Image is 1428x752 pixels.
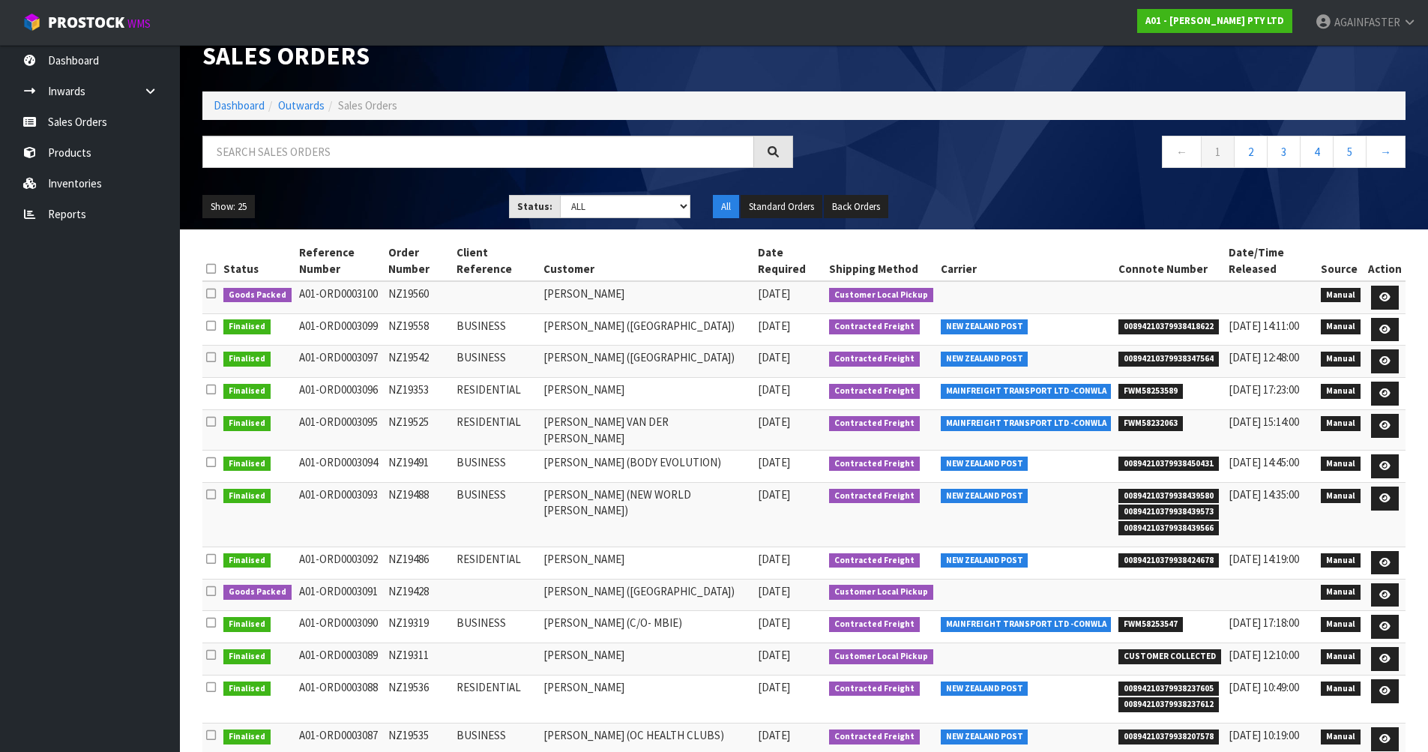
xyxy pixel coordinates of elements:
[1229,648,1299,662] span: [DATE] 12:10:00
[1115,241,1225,281] th: Connote Number
[1229,455,1299,469] span: [DATE] 14:45:00
[1229,552,1299,566] span: [DATE] 14:19:00
[295,313,385,346] td: A01-ORD0003099
[1321,585,1361,600] span: Manual
[1229,728,1299,742] span: [DATE] 10:19:00
[540,378,754,410] td: [PERSON_NAME]
[385,346,453,378] td: NZ19542
[295,643,385,676] td: A01-ORD0003089
[540,451,754,483] td: [PERSON_NAME] (BODY EVOLUTION)
[385,547,453,579] td: NZ19486
[1118,521,1219,536] span: 00894210379938439566
[223,288,292,303] span: Goods Packed
[1321,730,1361,745] span: Manual
[829,682,920,697] span: Contracted Freight
[540,643,754,676] td: [PERSON_NAME]
[540,346,754,378] td: [PERSON_NAME] ([GEOGRAPHIC_DATA])
[453,410,539,451] td: RESIDENTIAL
[1366,136,1406,168] a: →
[385,378,453,410] td: NZ19353
[1229,319,1299,333] span: [DATE] 14:11:00
[453,346,539,378] td: BUSINESS
[1321,617,1361,632] span: Manual
[816,136,1406,172] nav: Page navigation
[1321,352,1361,367] span: Manual
[385,241,453,281] th: Order Number
[758,286,790,301] span: [DATE]
[829,489,920,504] span: Contracted Freight
[713,195,739,219] button: All
[1300,136,1334,168] a: 4
[540,611,754,643] td: [PERSON_NAME] (C/O- MBIE)
[758,382,790,397] span: [DATE]
[385,313,453,346] td: NZ19558
[1334,15,1400,29] span: AGAINFASTER
[1321,489,1361,504] span: Manual
[1321,553,1361,568] span: Manual
[829,319,920,334] span: Contracted Freight
[453,483,539,547] td: BUSINESS
[829,730,920,745] span: Contracted Freight
[223,682,271,697] span: Finalised
[214,98,265,112] a: Dashboard
[223,617,271,632] span: Finalised
[758,487,790,502] span: [DATE]
[1118,649,1221,664] span: CUSTOMER COLLECTED
[754,241,826,281] th: Date Required
[22,13,41,31] img: cube-alt.png
[453,378,539,410] td: RESIDENTIAL
[223,730,271,745] span: Finalised
[829,585,933,600] span: Customer Local Pickup
[223,384,271,399] span: Finalised
[829,384,920,399] span: Contracted Freight
[829,553,920,568] span: Contracted Freight
[385,410,453,451] td: NZ19525
[829,649,933,664] span: Customer Local Pickup
[1234,136,1268,168] a: 2
[1118,457,1219,472] span: 00894210379938450431
[1229,487,1299,502] span: [DATE] 14:35:00
[1225,241,1317,281] th: Date/Time Released
[202,136,754,168] input: Search sales orders
[1321,649,1361,664] span: Manual
[1267,136,1301,168] a: 3
[941,617,1112,632] span: MAINFREIGHT TRANSPORT LTD -CONWLA
[295,281,385,313] td: A01-ORD0003100
[941,384,1112,399] span: MAINFREIGHT TRANSPORT LTD -CONWLA
[829,416,920,431] span: Contracted Freight
[540,676,754,724] td: [PERSON_NAME]
[385,611,453,643] td: NZ19319
[1118,682,1219,697] span: 00894210379938237605
[295,676,385,724] td: A01-ORD0003088
[223,457,271,472] span: Finalised
[937,241,1115,281] th: Carrier
[1118,416,1183,431] span: FWM58232063
[758,616,790,630] span: [DATE]
[223,416,271,431] span: Finalised
[295,547,385,579] td: A01-ORD0003092
[758,350,790,364] span: [DATE]
[941,553,1028,568] span: NEW ZEALAND POST
[1118,553,1219,568] span: 00894210379938424678
[941,730,1028,745] span: NEW ZEALAND POST
[295,378,385,410] td: A01-ORD0003096
[223,585,292,600] span: Goods Packed
[385,676,453,724] td: NZ19536
[1229,415,1299,429] span: [DATE] 15:14:00
[1321,416,1361,431] span: Manual
[1321,457,1361,472] span: Manual
[758,415,790,429] span: [DATE]
[295,346,385,378] td: A01-ORD0003097
[829,617,920,632] span: Contracted Freight
[223,553,271,568] span: Finalised
[540,281,754,313] td: [PERSON_NAME]
[741,195,822,219] button: Standard Orders
[385,643,453,676] td: NZ19311
[295,579,385,611] td: A01-ORD0003091
[1317,241,1364,281] th: Source
[278,98,325,112] a: Outwards
[758,680,790,694] span: [DATE]
[829,457,920,472] span: Contracted Freight
[941,682,1028,697] span: NEW ZEALAND POST
[1229,350,1299,364] span: [DATE] 12:48:00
